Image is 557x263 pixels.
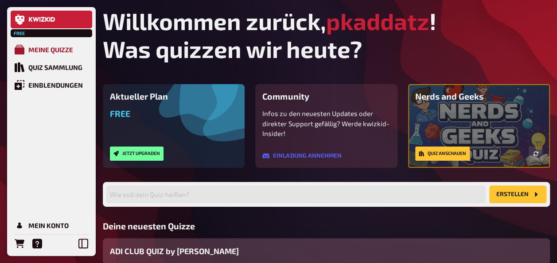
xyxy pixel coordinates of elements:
[110,91,238,101] h3: Aktueller Plan
[415,147,470,161] a: Quiz anschauen
[11,235,28,252] a: Bestellungen
[110,245,239,257] span: ADI CLUB QUIZ by [PERSON_NAME]
[12,31,27,36] span: Free
[262,91,390,101] h3: Community
[262,108,390,139] p: Infos zu den neuesten Updates oder direkter Support gefällig? Werde kwizkid-Insider!
[110,147,164,161] button: Jetzt upgraden
[28,63,82,71] div: Quiz Sammlung
[110,108,130,119] span: Free
[11,41,92,58] a: Meine Quizze
[103,221,550,231] h3: Deine neuesten Quizze
[106,186,486,203] input: Wie soll dein Quiz heißen?
[28,221,69,229] div: Mein Konto
[415,91,543,101] h3: Nerds and Geeks
[28,235,46,252] a: Hilfe
[326,7,429,35] span: pkaddatz
[11,217,92,234] a: Mein Konto
[11,76,92,94] a: Einblendungen
[103,7,550,63] h1: Willkommen zurück, ! Was quizzen wir heute?
[489,186,546,203] button: Erstellen
[28,46,73,54] div: Meine Quizze
[11,58,92,76] a: Quiz Sammlung
[262,152,341,159] a: Einladung annehmen
[28,81,83,89] div: Einblendungen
